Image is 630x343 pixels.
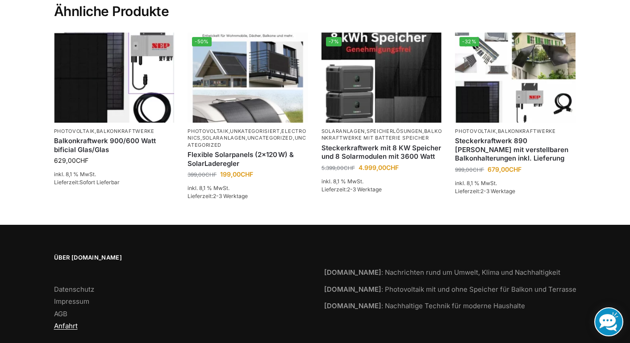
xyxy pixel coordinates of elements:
[455,128,576,135] p: ,
[76,157,88,164] span: CHF
[367,128,422,134] a: Speicherlösungen
[347,186,382,193] span: 2-3 Werktage
[220,170,253,178] bdi: 199,00
[188,128,306,141] a: Electronics
[188,193,248,199] span: Lieferzeit:
[455,33,576,123] a: -32%860 Watt Komplett mit Balkonhalterung
[188,150,308,168] a: Flexible Solarpanels (2×120 W) & SolarLaderegler
[473,166,484,173] span: CHF
[324,302,381,310] strong: [DOMAIN_NAME]
[54,33,175,123] img: Bificiales Hochleistungsmodul
[54,128,175,135] p: ,
[188,33,308,123] img: Flexible Solar Module für Wohnmobile Camping Balkon
[480,188,515,194] span: 2-3 Werktage
[344,165,355,171] span: CHF
[230,128,280,134] a: Unkategorisiert
[54,253,306,262] span: Über [DOMAIN_NAME]
[324,285,576,293] a: [DOMAIN_NAME]: Photovoltaik mit und ohne Speicher für Balkon und Terrasse
[213,193,248,199] span: 2-3 Werktage
[188,171,217,178] bdi: 399,00
[205,171,217,178] span: CHF
[54,297,89,306] a: Impressum
[455,128,496,134] a: Photovoltaik
[321,186,382,193] span: Lieferzeit:
[321,165,355,171] bdi: 5.399,00
[321,178,442,186] p: inkl. 8,1 % MwSt.
[386,164,399,171] span: CHF
[321,144,442,161] a: Steckerkraftwerk mit 8 KW Speicher und 8 Solarmodulen mit 3600 Watt
[498,128,556,134] a: Balkonkraftwerke
[509,165,522,173] span: CHF
[188,184,308,192] p: inkl. 8,1 % MwSt.
[54,322,78,330] a: Anfahrt
[324,268,560,277] a: [DOMAIN_NAME]: Nachrichten rund um Umwelt, Klima und Nachhaltigkeit
[247,135,293,141] a: Uncategorized
[54,157,88,164] bdi: 629,00
[321,128,365,134] a: Solaranlagen
[188,33,308,123] a: -50%Flexible Solar Module für Wohnmobile Camping Balkon
[96,128,154,134] a: Balkonkraftwerke
[321,33,442,123] a: -7%Steckerkraftwerk mit 8 KW Speicher und 8 Solarmodulen mit 3600 Watt
[324,285,381,293] strong: [DOMAIN_NAME]
[202,135,246,141] a: Solaranlagen
[488,165,522,173] bdi: 679,00
[54,136,175,154] a: Balkonkraftwerk 900/600 Watt bificial Glas/Glas
[455,136,576,163] a: Steckerkraftwerk 890 Watt mit verstellbaren Balkonhalterungen inkl. Lieferung
[455,179,576,187] p: inkl. 8,1 % MwSt.
[54,128,95,134] a: Photovoltaik
[321,33,442,123] img: Steckerkraftwerk mit 8 KW Speicher und 8 Solarmodulen mit 3600 Watt
[241,170,253,178] span: CHF
[359,164,399,171] bdi: 4.999,00
[455,188,515,194] span: Lieferzeit:
[324,302,525,310] a: [DOMAIN_NAME]: Nachhaltige Technik für moderne Haushalte
[54,179,120,186] span: Lieferzeit:
[79,179,120,186] span: Sofort Lieferbar
[321,128,442,142] p: , ,
[455,166,484,173] bdi: 999,00
[54,285,94,293] a: Datenschutz
[321,128,442,141] a: Balkonkraftwerke mit Batterie Speicher
[188,128,308,149] p: , , , , ,
[54,310,67,318] a: AGB
[188,128,228,134] a: Photovoltaik
[54,170,175,178] p: inkl. 8,1 % MwSt.
[188,135,306,148] a: Uncategorized
[324,268,381,277] strong: [DOMAIN_NAME]
[455,33,576,123] img: 860 Watt Komplett mit Balkonhalterung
